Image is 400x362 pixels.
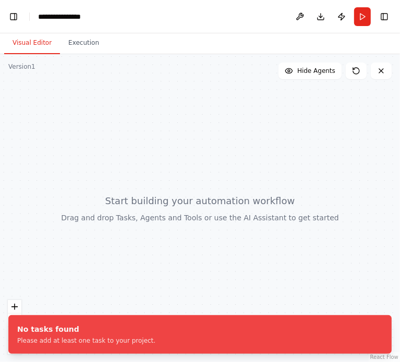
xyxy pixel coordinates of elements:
div: Please add at least one task to your project. [17,336,155,345]
button: Show right sidebar [377,9,392,24]
button: Show left sidebar [6,9,21,24]
nav: breadcrumb [38,11,90,22]
div: No tasks found [17,324,155,334]
button: Execution [60,32,107,54]
button: zoom in [8,300,21,314]
div: Version 1 [8,63,35,71]
span: Hide Agents [297,67,335,75]
button: Hide Agents [278,63,342,79]
button: Visual Editor [4,32,60,54]
div: React Flow controls [8,300,21,354]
